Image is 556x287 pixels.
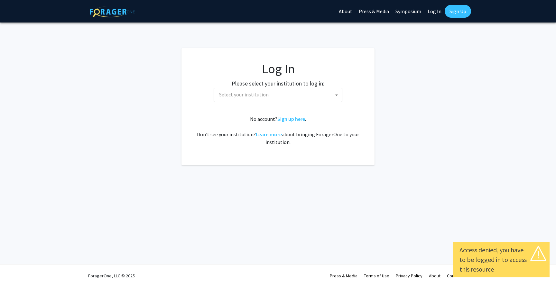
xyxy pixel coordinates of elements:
a: Privacy Policy [396,273,422,279]
a: Terms of Use [364,273,389,279]
span: Select your institution [217,88,342,101]
a: About [429,273,440,279]
h1: Log In [194,61,362,76]
a: Contact Us [447,273,468,279]
a: Learn more about bringing ForagerOne to your institution [256,131,282,138]
div: Access denied, you have to be logged in to access this resource [459,245,543,274]
span: Select your institution [219,91,269,98]
a: Sign Up [445,5,471,18]
a: Sign up here [277,116,305,122]
a: Press & Media [330,273,357,279]
span: Select your institution [214,88,342,102]
div: ForagerOne, LLC © 2025 [88,265,135,287]
label: Please select your institution to log in: [232,79,324,88]
div: No account? . Don't see your institution? about bringing ForagerOne to your institution. [194,115,362,146]
img: ForagerOne Logo [90,6,135,17]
